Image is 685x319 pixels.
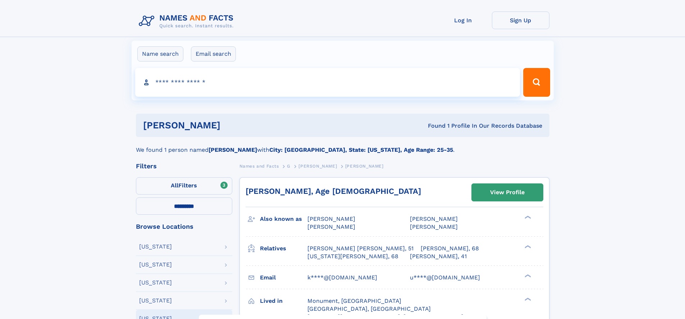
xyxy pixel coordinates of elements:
[139,298,172,304] div: [US_STATE]
[136,163,232,169] div: Filters
[523,273,531,278] div: ❯
[307,245,414,252] a: [PERSON_NAME] [PERSON_NAME], 51
[434,12,492,29] a: Log In
[136,137,549,154] div: We found 1 person named with .
[523,244,531,249] div: ❯
[137,46,183,61] label: Name search
[136,177,232,195] label: Filters
[171,182,178,189] span: All
[287,161,291,170] a: G
[492,12,549,29] a: Sign Up
[260,272,307,284] h3: Email
[472,184,543,201] a: View Profile
[410,223,458,230] span: [PERSON_NAME]
[523,215,531,220] div: ❯
[523,297,531,301] div: ❯
[410,215,458,222] span: [PERSON_NAME]
[209,146,257,153] b: [PERSON_NAME]
[260,242,307,255] h3: Relatives
[287,164,291,169] span: G
[307,305,431,312] span: [GEOGRAPHIC_DATA], [GEOGRAPHIC_DATA]
[260,213,307,225] h3: Also known as
[139,280,172,286] div: [US_STATE]
[298,164,337,169] span: [PERSON_NAME]
[307,223,355,230] span: [PERSON_NAME]
[324,122,542,130] div: Found 1 Profile In Our Records Database
[136,223,232,230] div: Browse Locations
[307,297,401,304] span: Monument, [GEOGRAPHIC_DATA]
[260,295,307,307] h3: Lived in
[307,252,398,260] a: [US_STATE][PERSON_NAME], 68
[523,68,550,97] button: Search Button
[246,187,421,196] a: [PERSON_NAME], Age [DEMOGRAPHIC_DATA]
[298,161,337,170] a: [PERSON_NAME]
[239,161,279,170] a: Names and Facts
[136,12,239,31] img: Logo Names and Facts
[139,244,172,250] div: [US_STATE]
[135,68,520,97] input: search input
[307,215,355,222] span: [PERSON_NAME]
[269,146,453,153] b: City: [GEOGRAPHIC_DATA], State: [US_STATE], Age Range: 25-35
[490,184,525,201] div: View Profile
[143,121,324,130] h1: [PERSON_NAME]
[345,164,384,169] span: [PERSON_NAME]
[410,252,467,260] a: [PERSON_NAME], 41
[139,262,172,268] div: [US_STATE]
[421,245,479,252] a: [PERSON_NAME], 68
[191,46,236,61] label: Email search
